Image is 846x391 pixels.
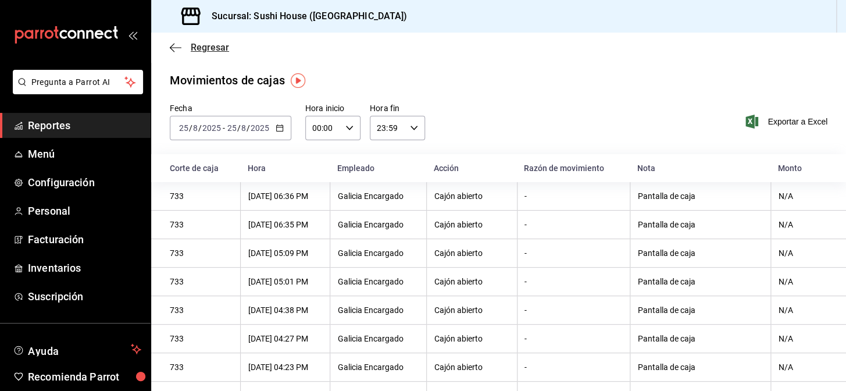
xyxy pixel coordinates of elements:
span: Configuración [28,175,141,190]
div: Galicia Encargado [337,305,419,315]
h3: Sucursal: Sushi House ([GEOGRAPHIC_DATA]) [202,9,407,23]
div: 733 [170,362,233,372]
div: Galicia Encargado [337,220,419,229]
div: N/A [778,305,827,315]
div: N/A [778,334,827,343]
div: Pantalla de caja [637,191,763,201]
input: -- [179,123,189,133]
div: Cajón abierto [434,277,509,286]
label: Fecha [170,104,291,112]
div: 733 [170,334,233,343]
div: Pantalla de caja [637,277,763,286]
input: -- [192,123,198,133]
span: / [247,123,250,133]
button: Regresar [170,42,229,53]
span: / [237,123,240,133]
div: Pantalla de caja [637,334,763,343]
th: Empleado [330,154,427,182]
div: 733 [170,191,233,201]
input: -- [226,123,237,133]
div: Galicia Encargado [337,191,419,201]
div: [DATE] 06:36 PM [248,191,323,201]
th: Acción [427,154,517,182]
span: Facturación [28,232,141,247]
span: Ayuda [28,342,126,356]
div: N/A [778,362,827,372]
div: [DATE] 05:09 PM [248,248,323,258]
span: Reportes [28,118,141,133]
label: Hora inicio [305,104,360,112]
th: Hora [241,154,330,182]
div: 733 [170,220,233,229]
div: Cajón abierto [434,248,509,258]
div: - [524,334,623,343]
div: Pantalla de caja [637,248,763,258]
div: Movimientos de cajas [170,72,285,89]
div: Cajón abierto [434,334,509,343]
span: Pregunta a Parrot AI [31,76,125,88]
span: Inventarios [28,260,141,276]
div: Galicia Encargado [337,362,419,372]
button: Exportar a Excel [748,115,827,129]
div: Cajón abierto [434,362,509,372]
div: Pantalla de caja [637,305,763,315]
div: N/A [778,277,827,286]
div: 733 [170,305,233,315]
span: Personal [28,203,141,219]
span: / [189,123,192,133]
div: Galicia Encargado [337,248,419,258]
div: Galicia Encargado [337,277,419,286]
div: Pantalla de caja [637,220,763,229]
div: [DATE] 04:27 PM [248,334,323,343]
span: / [198,123,202,133]
div: 733 [170,248,233,258]
button: open_drawer_menu [128,30,137,40]
button: Pregunta a Parrot AI [13,70,143,94]
input: ---- [250,123,270,133]
div: Galicia Encargado [337,334,419,343]
a: Pregunta a Parrot AI [8,84,143,97]
div: [DATE] 04:23 PM [248,362,323,372]
div: N/A [778,248,827,258]
label: Hora fin [370,104,425,112]
span: - [223,123,225,133]
div: [DATE] 05:01 PM [248,277,323,286]
div: Cajón abierto [434,305,509,315]
input: -- [241,123,247,133]
div: Cajón abierto [434,220,509,229]
th: Monto [771,154,846,182]
div: [DATE] 04:38 PM [248,305,323,315]
div: - [524,362,623,372]
div: - [524,191,623,201]
span: Regresar [191,42,229,53]
div: - [524,248,623,258]
div: Pantalla de caja [637,362,763,372]
span: Recomienda Parrot [28,369,141,385]
div: Cajón abierto [434,191,509,201]
div: N/A [778,220,827,229]
div: N/A [778,191,827,201]
th: Razón de movimiento [517,154,630,182]
span: Suscripción [28,289,141,304]
input: ---- [202,123,222,133]
div: - [524,277,623,286]
img: Tooltip marker [291,73,305,88]
div: 733 [170,277,233,286]
div: - [524,305,623,315]
th: Nota [630,154,771,182]
div: - [524,220,623,229]
span: Menú [28,146,141,162]
div: [DATE] 06:35 PM [248,220,323,229]
th: Corte de caja [151,154,241,182]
